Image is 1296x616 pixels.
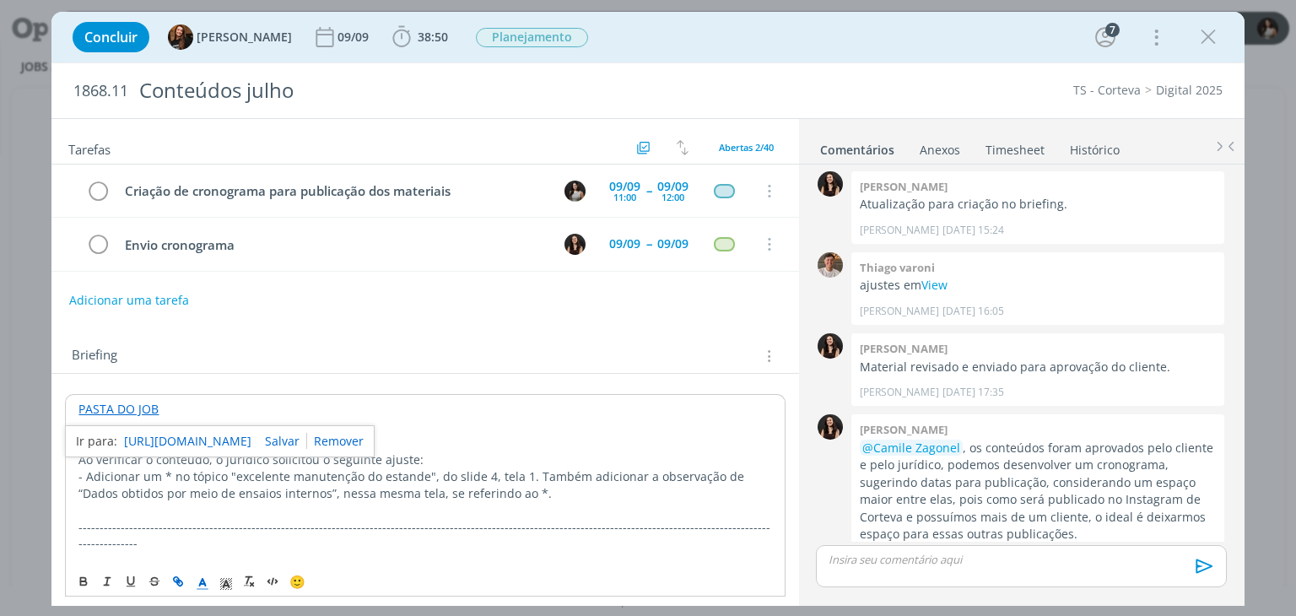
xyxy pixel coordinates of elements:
img: I [818,414,843,440]
b: Thiago varoni [860,260,935,275]
button: Concluir [73,22,149,52]
div: 09/09 [609,181,640,192]
button: Planejamento [475,27,589,48]
button: T[PERSON_NAME] [168,24,292,50]
img: T [818,252,843,278]
p: -------------------------------------------------------------------------------------------------... [78,519,771,553]
span: Briefing [72,345,117,367]
span: @Camile Zagonel [862,440,960,456]
span: 1868.11 [73,82,128,100]
button: I [563,231,588,257]
a: PASTA DO JOB [78,401,159,417]
a: Comentários [819,134,895,159]
img: I [818,171,843,197]
a: View [921,277,948,293]
p: ajustes em [860,277,1216,294]
b: [PERSON_NAME] [860,341,948,356]
img: I [564,234,586,255]
a: TS - Corteva [1073,82,1141,98]
p: [PERSON_NAME] [860,223,939,238]
button: 🙂 [285,571,309,592]
p: [PERSON_NAME] [860,304,939,319]
button: 38:50 [388,24,452,51]
div: 11:00 [613,192,636,202]
img: T [168,24,193,50]
b: [PERSON_NAME] [860,422,948,437]
div: 12:00 [661,192,684,202]
span: [DATE] 15:24 [942,223,1004,238]
div: Envio cronograma [117,235,548,256]
span: [DATE] 17:35 [942,385,1004,400]
span: Tarefas [68,138,111,158]
span: [DATE] 16:05 [942,304,1004,319]
span: 38:50 [418,29,448,45]
img: I [818,333,843,359]
div: Criação de cronograma para publicação dos materiais [117,181,548,202]
a: Digital 2025 [1156,82,1223,98]
div: 09/09 [337,31,372,43]
div: Anexos [920,142,960,159]
span: Cor do Texto [191,571,214,592]
span: Concluir [84,30,138,44]
p: , os conteúdos foram aprovados pelo cliente e pelo jurídico, podemos desenvolver um cronograma, s... [860,440,1216,543]
span: 🙂 [289,573,305,590]
span: Cor de Fundo [214,571,238,592]
a: [URL][DOMAIN_NAME] [124,430,251,452]
div: 09/09 [609,238,640,250]
p: Ao verificar o conteúdo, o jurídico solicitou o seguinte ajuste: [78,451,771,468]
button: Adicionar uma tarefa [68,285,190,316]
button: C [563,178,588,203]
div: 09/09 [657,238,688,250]
span: -- [646,238,651,250]
p: [PERSON_NAME] [860,385,939,400]
img: arrow-down-up.svg [677,140,688,155]
img: C [564,181,586,202]
div: 09/09 [657,181,688,192]
b: [PERSON_NAME] [860,179,948,194]
p: - Adicionar um * no tópico "excelente manutenção do estande", do slide 4, tela 1. Também adiciona... [78,468,771,502]
div: dialog [51,12,1244,606]
a: Histórico [1069,134,1120,159]
span: Abertas 2/40 [719,141,774,154]
span: -- [646,185,651,197]
span: Planejamento [476,28,588,47]
a: Timesheet [985,134,1045,159]
div: 7 [1105,23,1120,37]
span: [PERSON_NAME] [197,31,292,43]
p: Material revisado e enviado para aprovação do cliente. [860,359,1216,376]
button: 7 [1092,24,1119,51]
div: Conteúdos julho [132,70,737,111]
p: Atualização para criação no briefing. [860,196,1216,213]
